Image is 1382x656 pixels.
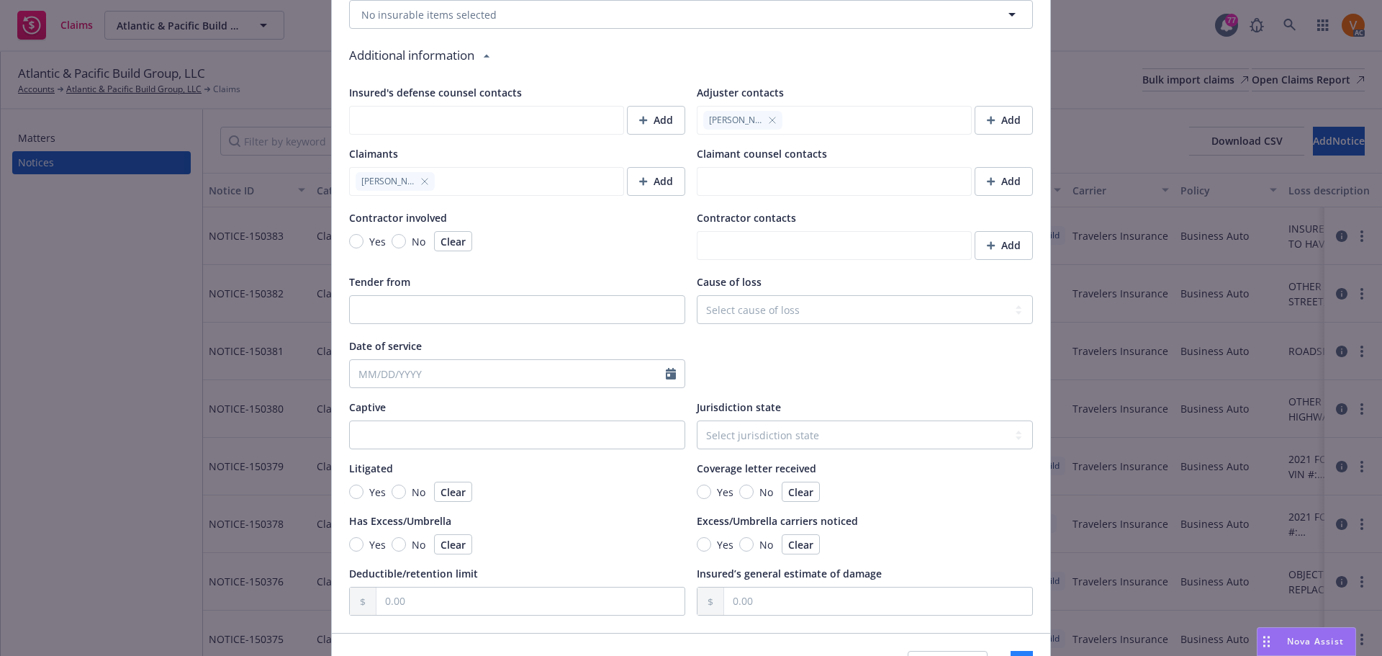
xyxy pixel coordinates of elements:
button: Add [975,106,1033,135]
div: Add [987,168,1021,195]
span: Yes [717,485,733,500]
span: No insurable items selected [361,7,497,22]
span: [PERSON_NAME], et al v [PERSON_NAME] Homes [361,175,415,188]
span: Clear [788,538,813,552]
button: Clear [434,534,472,554]
input: Yes [349,537,363,552]
input: Yes [697,537,711,552]
span: Captive [349,400,386,414]
span: Clear [441,485,466,499]
div: Additional information [349,35,474,76]
span: Clear [441,538,466,552]
button: Add [627,106,685,135]
button: Add [975,231,1033,260]
svg: Calendar [666,368,676,379]
span: Insured's defense counsel contacts [349,86,522,99]
span: [PERSON_NAME] [709,114,762,127]
button: Add [975,167,1033,196]
span: Deductible/retention limit [349,567,478,580]
input: Yes [349,485,363,499]
input: 0.00 [376,588,685,615]
input: No [739,537,754,552]
input: No [392,485,406,499]
input: No [392,234,406,248]
span: Contractor involved [349,211,447,225]
span: No [412,234,425,249]
input: MM/DD/YYYY [350,360,666,387]
input: No [392,537,406,552]
span: Yes [717,537,733,552]
span: Has Excess/Umbrella [349,514,451,528]
input: Yes [697,485,711,499]
button: Add [627,167,685,196]
span: Nova Assist [1287,635,1344,647]
input: 0.00 [724,588,1032,615]
span: No [759,485,773,500]
div: Add [639,107,673,134]
span: Contractor contacts [697,211,796,225]
button: Nova Assist [1257,627,1356,656]
span: No [412,537,425,552]
button: Clear [782,534,820,554]
input: Yes [349,234,363,248]
span: Claimants [349,147,398,161]
span: Adjuster contacts [697,86,784,99]
div: Add [987,232,1021,259]
button: Clear [782,482,820,502]
span: Litigated [349,462,393,475]
span: No [412,485,425,500]
span: Excess/Umbrella carriers noticed [697,514,858,528]
span: Yes [369,485,386,500]
span: No [759,537,773,552]
span: Coverage letter received [697,462,816,475]
div: Drag to move [1257,628,1275,655]
div: Add [639,168,673,195]
span: Date of service [349,339,422,353]
span: Yes [369,537,386,552]
span: Jurisdiction state [697,400,781,414]
span: Cause of loss [697,275,762,289]
span: Clear [788,485,813,499]
button: Clear [434,231,472,251]
span: Insured’s general estimate of damage [697,567,882,580]
button: Clear [434,482,472,502]
div: Additional information [349,35,1033,76]
span: Claimant counsel contacts [697,147,827,161]
span: Tender from [349,275,410,289]
span: Clear [441,235,466,248]
span: Yes [369,234,386,249]
input: No [739,485,754,499]
div: Add [987,107,1021,134]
